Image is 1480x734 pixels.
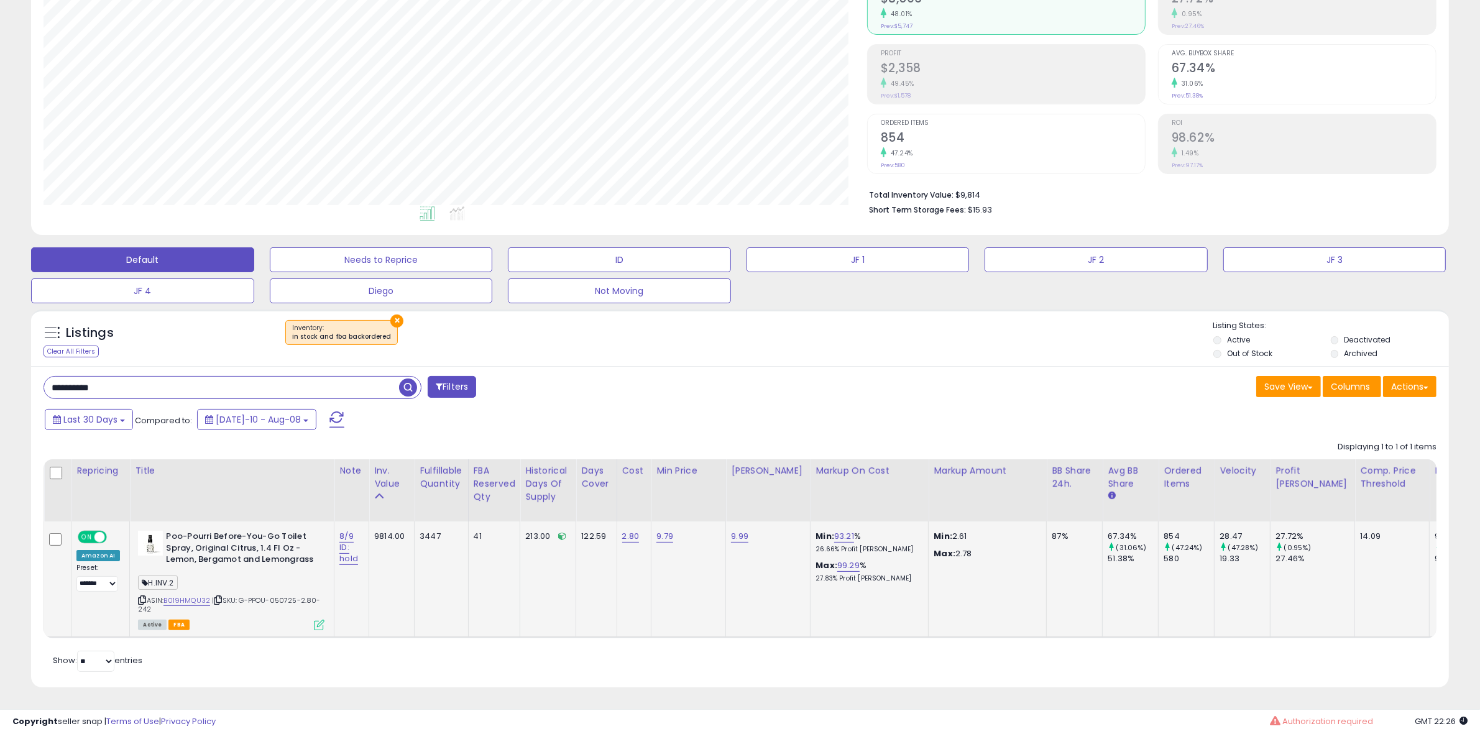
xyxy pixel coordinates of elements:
[934,530,952,542] strong: Min:
[12,715,58,727] strong: Copyright
[934,548,1037,559] p: 2.78
[138,531,163,556] img: 31LpRCNEDbL._SL40_.jpg
[816,531,919,554] div: %
[508,278,731,303] button: Not Moving
[581,531,607,542] div: 122.59
[1360,531,1420,542] div: 14.09
[1172,61,1436,78] h2: 67.34%
[1344,348,1378,359] label: Archived
[1284,543,1312,553] small: (0.95%)
[886,79,914,88] small: 49.45%
[1108,531,1158,542] div: 67.34%
[881,22,912,30] small: Prev: $5,747
[881,131,1145,147] h2: 854
[622,530,640,543] a: 2.80
[76,564,120,592] div: Preset:
[1220,553,1270,564] div: 19.33
[881,162,905,169] small: Prev: 580
[816,464,923,477] div: Markup on Cost
[1323,376,1381,397] button: Columns
[45,409,133,430] button: Last 30 Days
[968,204,992,216] span: $15.93
[525,464,571,503] div: Historical Days Of Supply
[934,464,1041,477] div: Markup Amount
[1360,464,1424,490] div: Comp. Price Threshold
[292,333,391,341] div: in stock and fba backordered
[816,545,919,554] p: 26.66% Profit [PERSON_NAME]
[811,459,929,521] th: The percentage added to the cost of goods (COGS) that forms the calculator for Min & Max prices.
[374,464,409,490] div: Inv. value
[474,464,515,503] div: FBA Reserved Qty
[881,120,1145,127] span: Ordered Items
[474,531,511,542] div: 41
[1282,715,1373,727] span: Authorization required
[1116,543,1147,553] small: (31.06%)
[76,464,124,477] div: Repricing
[1172,92,1203,99] small: Prev: 51.38%
[622,464,646,477] div: Cost
[135,415,192,426] span: Compared to:
[135,464,329,477] div: Title
[1108,490,1115,502] small: Avg BB Share.
[420,531,458,542] div: 3447
[1220,531,1270,542] div: 28.47
[869,190,954,200] b: Total Inventory Value:
[166,531,317,569] b: Poo-Pourri Before-You-Go Toilet Spray, Original Citrus, 1.4 Fl Oz - Lemon, Bergamot and Lemongrass
[66,324,114,342] h5: Listings
[44,346,99,357] div: Clear All Filters
[428,376,476,398] button: Filters
[161,715,216,727] a: Privacy Policy
[390,314,403,328] button: ×
[12,716,216,728] div: seller snap | |
[1172,162,1203,169] small: Prev: 97.17%
[1172,22,1204,30] small: Prev: 27.46%
[339,464,364,477] div: Note
[1415,715,1468,727] span: 2025-09-8 22:26 GMT
[216,413,301,426] span: [DATE]-10 - Aug-08
[747,247,970,272] button: JF 1
[1052,531,1093,542] div: 87%
[1227,348,1272,359] label: Out of Stock
[934,531,1037,542] p: 2.61
[1275,553,1354,564] div: 27.46%
[1164,553,1214,564] div: 580
[1164,531,1214,542] div: 854
[816,560,919,583] div: %
[1227,334,1250,345] label: Active
[1164,464,1209,490] div: Ordered Items
[886,149,913,158] small: 47.24%
[63,413,117,426] span: Last 30 Days
[168,620,190,630] span: FBA
[31,247,254,272] button: Default
[1177,149,1199,158] small: 1.49%
[837,559,860,572] a: 99.29
[581,464,611,490] div: Days Cover
[869,186,1427,201] li: $9,814
[270,247,493,272] button: Needs to Reprice
[525,531,566,542] div: 213.00
[1228,543,1259,553] small: (47.28%)
[1331,380,1370,393] span: Columns
[1213,320,1449,332] p: Listing States:
[1256,376,1321,397] button: Save View
[1108,464,1153,490] div: Avg BB Share
[31,278,254,303] button: JF 4
[138,576,177,590] span: H.INV.2
[656,530,673,543] a: 9.79
[1177,79,1203,88] small: 31.06%
[1108,553,1158,564] div: 51.38%
[197,409,316,430] button: [DATE]-10 - Aug-08
[1435,464,1480,477] div: ROI
[1220,464,1265,477] div: Velocity
[881,61,1145,78] h2: $2,358
[1383,376,1436,397] button: Actions
[816,559,837,571] b: Max:
[1275,531,1354,542] div: 27.72%
[881,50,1145,57] span: Profit
[881,92,911,99] small: Prev: $1,578
[1172,120,1436,127] span: ROI
[816,574,919,583] p: 27.83% Profit [PERSON_NAME]
[106,715,159,727] a: Terms of Use
[105,532,125,543] span: OFF
[985,247,1208,272] button: JF 2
